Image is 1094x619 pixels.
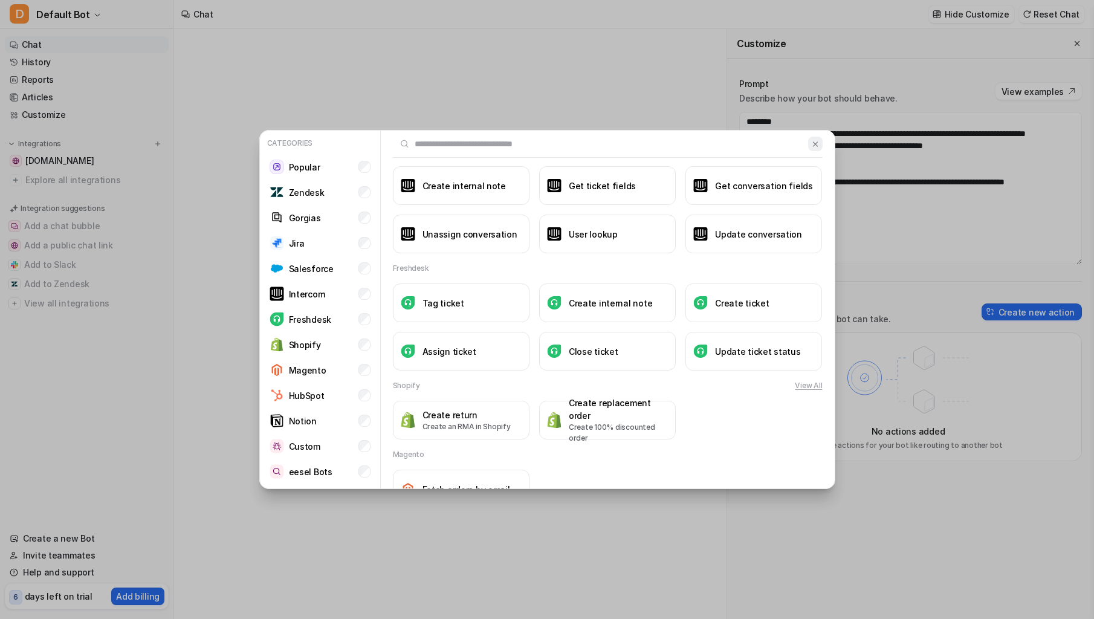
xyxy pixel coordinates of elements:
img: Get ticket fields [547,179,562,193]
h3: Tag ticket [422,297,464,309]
p: HubSpot [289,389,325,402]
p: Freshdesk [289,313,331,326]
button: Get conversation fieldsGet conversation fields [685,166,822,205]
button: Close ticketClose ticket [539,332,676,371]
h3: Assign ticket [422,345,476,358]
img: Create internal note [401,179,415,193]
p: Magento [289,364,326,377]
button: Create internal noteCreate internal note [539,284,676,322]
button: Tag ticketTag ticket [393,284,529,322]
h3: Get conversation fields [715,180,813,192]
p: Gorgias [289,212,321,224]
button: Create internal noteCreate internal note [393,166,529,205]
p: Custom [289,440,320,453]
button: Assign ticketAssign ticket [393,332,529,371]
img: Create internal note [547,296,562,310]
img: Update conversation [693,227,708,241]
img: Create ticket [693,296,708,310]
p: Categories [265,135,375,151]
h3: Close ticket [569,345,618,358]
h3: Fetch orders by email [422,483,510,496]
h3: User lookup [569,228,618,241]
img: Unassign conversation [401,227,415,241]
img: Get conversation fields [693,179,708,193]
p: Create an RMA in Shopify [422,421,511,432]
p: Jira [289,237,305,250]
p: eesel Bots [289,465,332,478]
button: User lookupUser lookup [539,215,676,253]
h3: Update ticket status [715,345,800,358]
img: Fetch orders by email [401,482,415,496]
h3: Create internal note [569,297,652,309]
button: Update conversationUpdate conversation [685,215,822,253]
button: View All [795,380,822,391]
img: Assign ticket [401,345,415,358]
img: Create return [401,412,415,428]
h2: Freshdesk [393,263,429,274]
button: Unassign conversationUnassign conversation [393,215,529,253]
button: Create ticketCreate ticket [685,284,822,322]
p: Zendesk [289,186,325,199]
h3: Create ticket [715,297,769,309]
button: Create replacement orderCreate replacement orderCreate 100% discounted order [539,401,676,439]
h3: Get ticket fields [569,180,636,192]
p: Shopify [289,339,321,351]
button: Create returnCreate returnCreate an RMA in Shopify [393,401,529,439]
p: Create 100% discounted order [569,422,668,444]
h3: Create internal note [422,180,506,192]
img: User lookup [547,227,562,241]
img: Tag ticket [401,296,415,310]
h2: Shopify [393,380,420,391]
button: Get ticket fieldsGet ticket fields [539,166,676,205]
h3: Create replacement order [569,397,668,422]
img: Close ticket [547,345,562,358]
button: Update ticket statusUpdate ticket status [685,332,822,371]
h3: Update conversation [715,228,802,241]
h3: Create return [422,409,511,421]
h3: Unassign conversation [422,228,517,241]
img: Update ticket status [693,345,708,358]
button: Fetch orders by emailFetch orders by email [393,470,529,508]
p: Popular [289,161,320,173]
p: Salesforce [289,262,334,275]
img: Create replacement order [547,412,562,428]
h2: Magento [393,449,424,460]
p: Notion [289,415,317,427]
p: Intercom [289,288,325,300]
